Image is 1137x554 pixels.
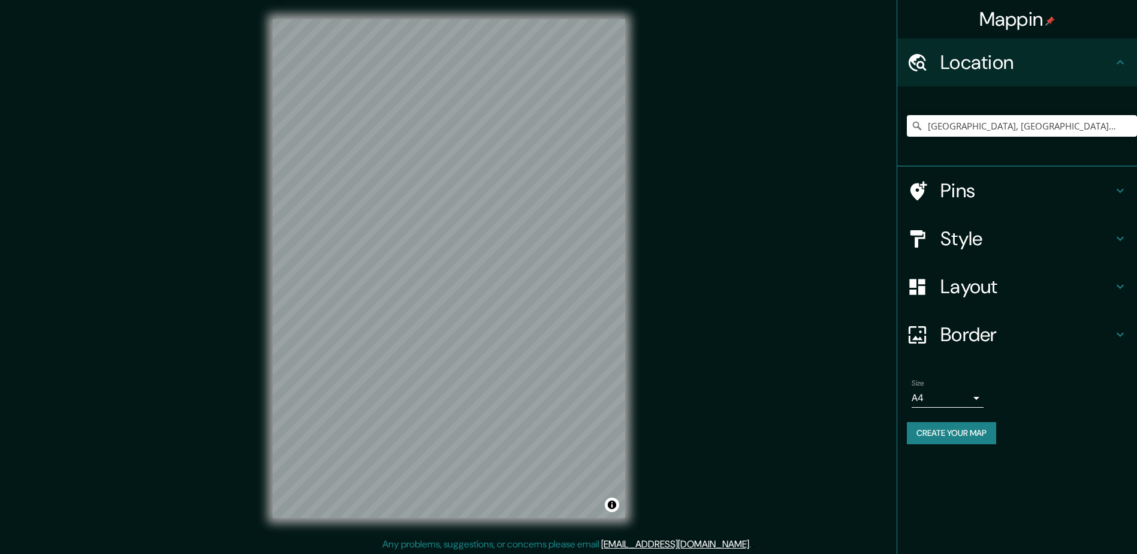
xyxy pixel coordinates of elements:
canvas: Map [273,19,625,518]
h4: Location [940,50,1113,74]
p: Any problems, suggestions, or concerns please email . [382,537,751,552]
img: pin-icon.png [1045,16,1055,26]
div: Pins [897,167,1137,215]
div: . [753,537,755,552]
iframe: Help widget launcher [1030,507,1124,541]
a: [EMAIL_ADDRESS][DOMAIN_NAME] [601,538,749,550]
h4: Layout [940,275,1113,299]
div: Style [897,215,1137,263]
div: Location [897,38,1137,86]
div: A4 [912,389,984,408]
h4: Style [940,227,1113,251]
div: . [751,537,753,552]
h4: Pins [940,179,1113,203]
div: Layout [897,263,1137,311]
button: Toggle attribution [605,498,619,512]
h4: Border [940,323,1113,347]
input: Pick your city or area [907,115,1137,137]
div: Border [897,311,1137,359]
h4: Mappin [979,7,1055,31]
button: Create your map [907,422,996,444]
label: Size [912,378,924,389]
